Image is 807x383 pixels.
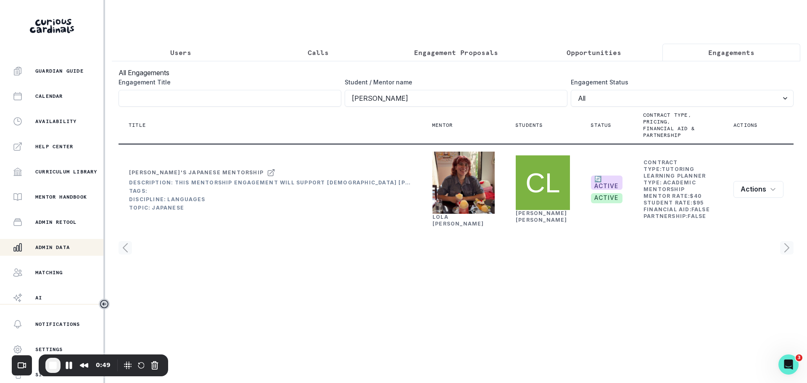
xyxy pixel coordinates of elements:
[308,47,329,58] p: Calls
[591,176,622,190] span: 🔄 ACTIVE
[35,346,63,353] p: Settings
[414,47,498,58] p: Engagement Proposals
[643,179,696,192] b: Academic Mentorship
[35,194,87,200] p: Mentor Handbook
[690,193,702,199] b: $ 40
[796,354,802,361] span: 3
[35,118,76,125] p: Availability
[515,122,543,129] p: Students
[780,241,794,254] svg: page right
[643,159,713,220] td: Contract Type: Learning Planner Type: Mentor Rate: Student Rate: Financial Aid: Partnership:
[662,166,695,172] b: tutoring
[432,122,453,129] p: Mentor
[129,179,411,186] div: Description: This mentorship engagement will support [DEMOGRAPHIC_DATA] [PERSON_NAME] in learning...
[129,196,411,203] div: Discipline: Languages
[567,47,621,58] p: Opportunities
[733,181,783,198] button: row menu
[35,294,42,301] p: AI
[516,210,567,223] a: [PERSON_NAME] [PERSON_NAME]
[35,143,73,150] p: Help Center
[35,93,63,100] p: Calendar
[35,269,63,276] p: Matching
[691,206,710,212] b: false
[35,219,76,226] p: Admin Retool
[591,193,622,203] span: active
[778,354,799,375] iframe: Intercom live chat
[693,199,704,206] b: $ 95
[99,299,110,310] button: Toggle sidebar
[688,213,706,219] b: false
[708,47,754,58] p: Engagements
[35,244,70,251] p: Admin Data
[129,169,264,176] div: [PERSON_NAME]'s Japanese Mentorship
[591,122,611,129] p: Status
[129,122,146,129] p: Title
[129,188,411,194] div: Tags:
[433,214,484,227] a: Lola [PERSON_NAME]
[30,19,74,33] img: Curious Cardinals Logo
[35,321,80,328] p: Notifications
[345,78,562,87] label: Student / Mentor name
[643,112,703,139] p: Contract type, pricing, financial aid & partnership
[119,78,336,87] label: Engagement Title
[35,168,98,175] p: Curriculum Library
[119,241,132,254] svg: page left
[170,47,191,58] p: Users
[571,78,789,87] label: Engagement Status
[733,122,757,129] p: Actions
[119,68,794,78] h3: All Engagements
[129,205,411,211] div: Topic: Japanese
[35,68,84,74] p: Guardian Guide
